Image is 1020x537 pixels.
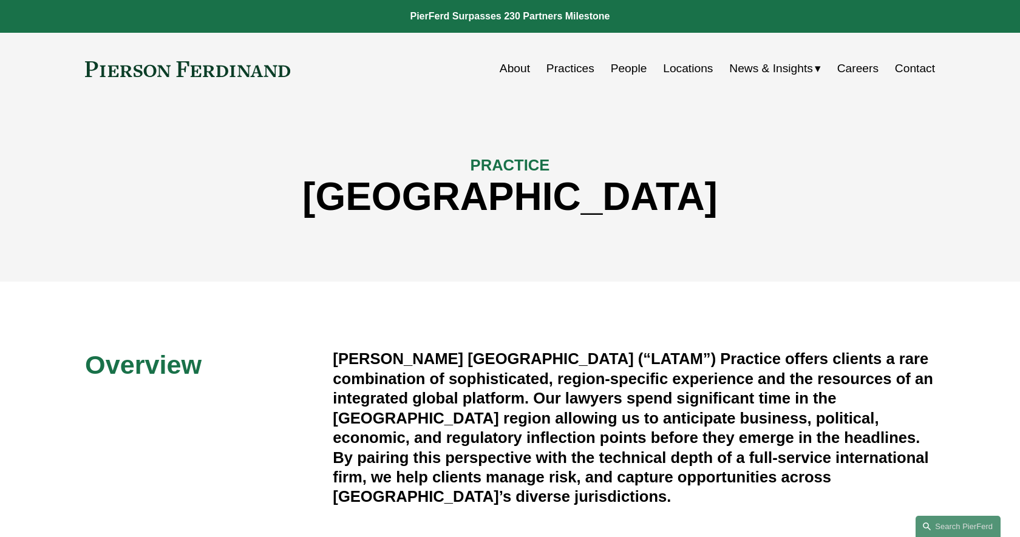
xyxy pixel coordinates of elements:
[85,350,202,379] span: Overview
[546,57,594,80] a: Practices
[500,57,530,80] a: About
[916,516,1001,537] a: Search this site
[663,57,713,80] a: Locations
[611,57,647,80] a: People
[85,175,935,219] h1: [GEOGRAPHIC_DATA]
[729,57,821,80] a: folder dropdown
[471,157,550,174] span: PRACTICE
[895,57,935,80] a: Contact
[729,58,813,79] span: News & Insights
[837,57,879,80] a: Careers
[333,349,935,507] h4: [PERSON_NAME] [GEOGRAPHIC_DATA] (“LATAM”) Practice offers clients a rare combination of sophistic...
